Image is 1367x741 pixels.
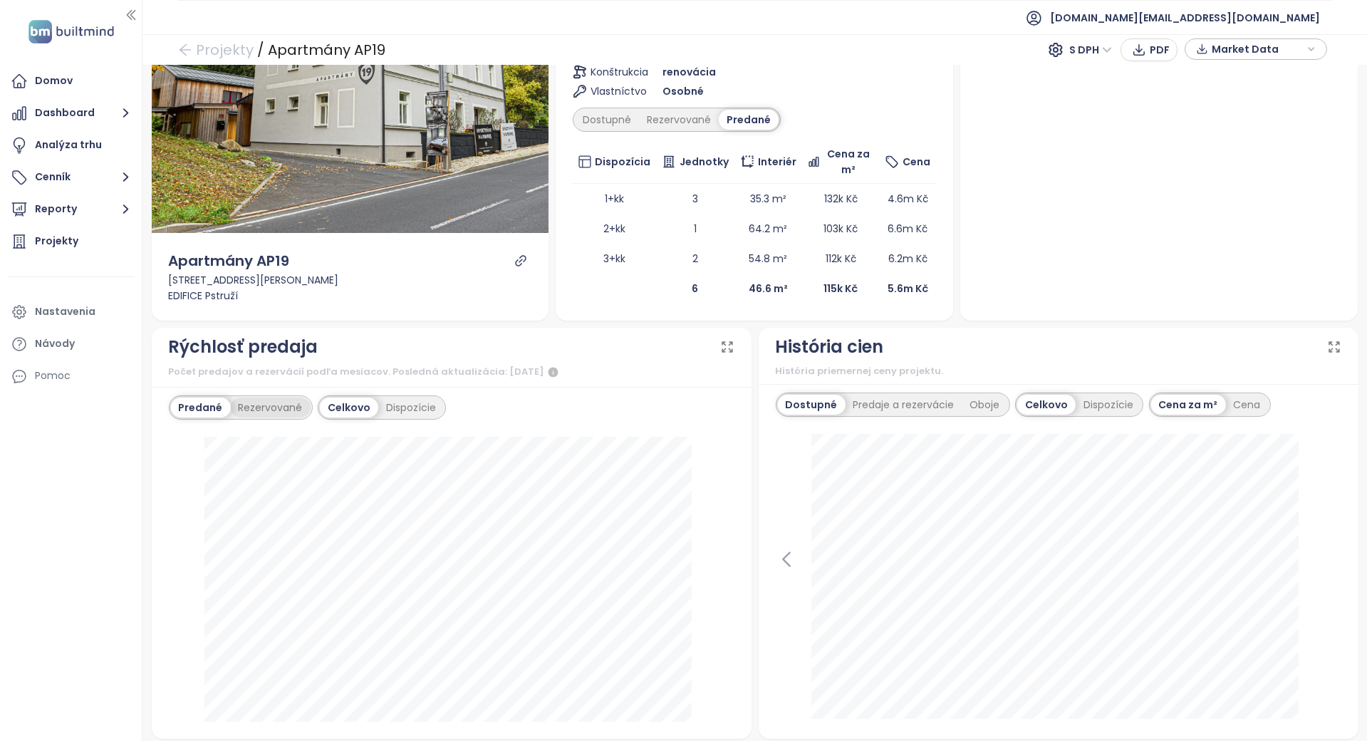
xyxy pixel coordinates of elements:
[35,232,78,250] div: Projekty
[823,146,874,177] span: Cena za m²
[749,281,788,296] b: 46.6 m²
[35,72,73,90] div: Domov
[7,362,135,390] div: Pomoc
[776,364,1341,378] div: História priemernej ceny projektu.
[169,333,318,361] div: Rýchlosť predaja
[178,43,192,57] span: arrow-left
[320,398,378,418] div: Celkovo
[35,136,102,154] div: Analýza trhu
[888,222,927,236] span: 6.6m Kč
[178,37,254,63] a: arrow-left Projekty
[823,222,858,236] span: 103k Kč
[1226,395,1269,415] div: Cena
[591,64,635,80] span: Konštrukcia
[962,395,1008,415] div: Oboje
[257,37,264,63] div: /
[231,398,311,418] div: Rezervované
[169,272,532,288] div: [STREET_ADDRESS][PERSON_NAME]
[1151,395,1226,415] div: Cena za m²
[1212,38,1304,60] span: Market Data
[35,303,95,321] div: Nastavenia
[656,244,734,274] td: 2
[888,192,928,206] span: 4.6m Kč
[7,131,135,160] a: Analýza trhu
[903,154,930,170] span: Cena
[734,214,802,244] td: 64.2 m²
[824,192,858,206] span: 132k Kč
[888,281,928,296] b: 5.6m Kč
[573,214,656,244] td: 2+kk
[1076,395,1141,415] div: Dispozície
[823,281,858,296] b: 115k Kč
[888,252,927,266] span: 6.2m Kč
[573,184,656,214] td: 1+kk
[656,184,734,214] td: 3
[1050,1,1320,35] span: [DOMAIN_NAME][EMAIL_ADDRESS][DOMAIN_NAME]
[591,83,635,99] span: Vlastníctvo
[35,335,75,353] div: Návody
[169,288,532,304] div: EDIFICE Pstruží
[573,244,656,274] td: 3+kk
[7,227,135,256] a: Projekty
[7,330,135,358] a: Návody
[680,154,729,170] span: Jednotky
[7,163,135,192] button: Cenník
[734,184,802,214] td: 35.3 m²
[846,395,962,415] div: Predaje a rezervácie
[595,154,650,170] span: Dispozícia
[7,67,135,95] a: Domov
[758,154,796,170] span: Interiér
[1192,38,1319,60] div: button
[378,398,444,418] div: Dispozície
[662,64,716,80] span: renovácia
[575,110,639,130] div: Dostupné
[719,110,779,130] div: Predané
[169,364,734,381] div: Počet predajov a rezervácií podľa mesiacov. Posledná aktualizácia: [DATE]
[7,99,135,128] button: Dashboard
[1121,38,1178,61] button: PDF
[1069,39,1112,61] span: S DPH
[662,83,704,99] span: Osobné
[514,254,527,267] a: link
[778,395,846,415] div: Dostupné
[169,250,290,272] div: Apartmány AP19
[7,195,135,224] button: Reporty
[1150,42,1170,58] span: PDF
[171,398,231,418] div: Predané
[268,37,385,63] div: Apartmány AP19
[692,281,698,296] b: 6
[656,214,734,244] td: 1
[35,367,71,385] div: Pomoc
[826,252,856,266] span: 112k Kč
[7,298,135,326] a: Nastavenia
[639,110,719,130] div: Rezervované
[776,333,884,361] div: História cien
[1017,395,1076,415] div: Celkovo
[734,244,802,274] td: 54.8 m²
[24,17,118,46] img: logo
